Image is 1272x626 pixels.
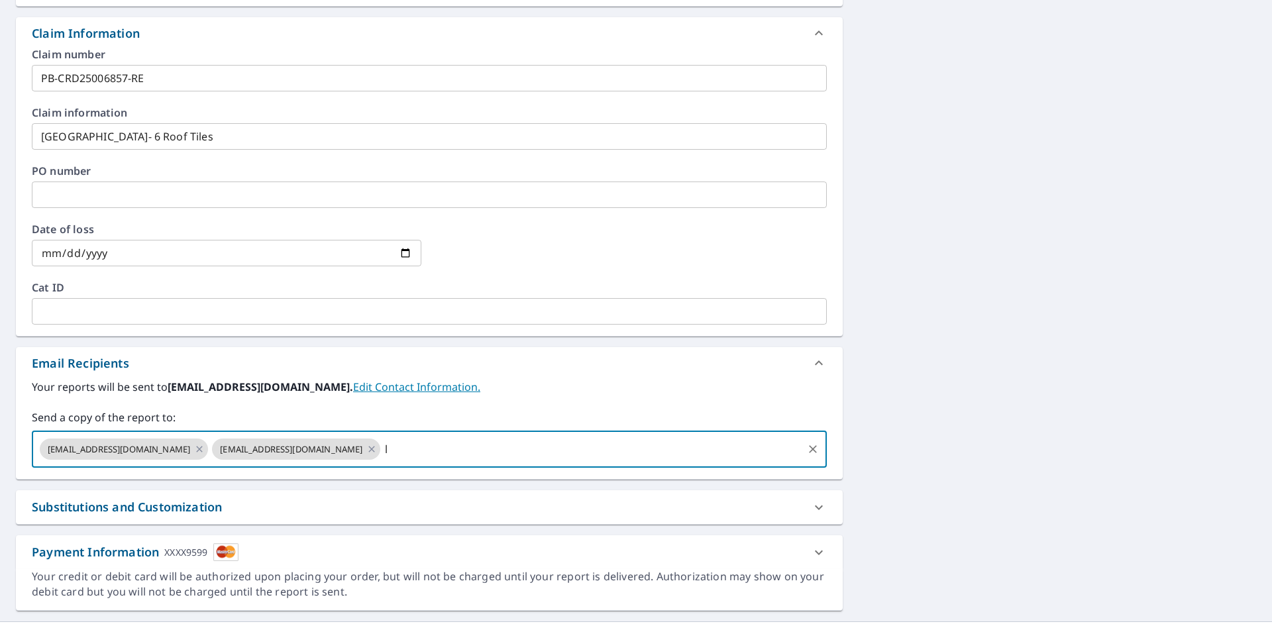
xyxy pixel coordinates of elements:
label: Your reports will be sent to [32,379,827,395]
div: XXXX9599 [164,543,207,561]
img: cardImage [213,543,238,561]
div: Substitutions and Customization [16,490,843,524]
span: [EMAIL_ADDRESS][DOMAIN_NAME] [212,443,370,456]
label: Cat ID [32,282,827,293]
label: Claim number [32,49,827,60]
b: [EMAIL_ADDRESS][DOMAIN_NAME]. [168,380,353,394]
div: Claim Information [16,17,843,49]
div: Payment InformationXXXX9599cardImage [16,535,843,569]
div: [EMAIL_ADDRESS][DOMAIN_NAME] [212,439,380,460]
div: Substitutions and Customization [32,498,222,516]
div: Claim Information [32,25,140,42]
label: Send a copy of the report to: [32,409,827,425]
div: [EMAIL_ADDRESS][DOMAIN_NAME] [40,439,208,460]
button: Clear [804,440,822,458]
div: Your credit or debit card will be authorized upon placing your order, but will not be charged unt... [32,569,827,600]
a: EditContactInfo [353,380,480,394]
div: Email Recipients [32,354,129,372]
div: Email Recipients [16,347,843,379]
div: Payment Information [32,543,238,561]
label: Date of loss [32,224,421,235]
label: Claim information [32,107,827,118]
span: [EMAIL_ADDRESS][DOMAIN_NAME] [40,443,198,456]
label: PO number [32,166,827,176]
